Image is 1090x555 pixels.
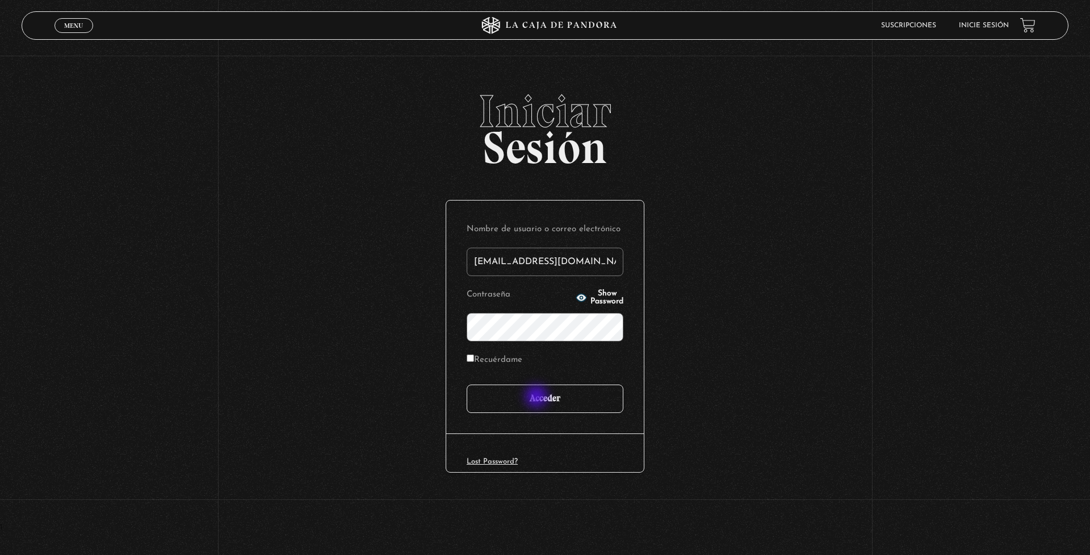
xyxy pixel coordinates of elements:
[467,221,623,239] label: Nombre de usuario o correo electrónico
[61,31,87,39] span: Cerrar
[1020,18,1035,33] a: View your shopping cart
[22,89,1068,161] h2: Sesión
[467,354,474,362] input: Recuérdame
[467,286,572,304] label: Contraseña
[22,89,1068,134] span: Iniciar
[467,458,518,465] a: Lost Password?
[64,22,83,29] span: Menu
[959,22,1009,29] a: Inicie sesión
[576,290,623,306] button: Show Password
[467,352,522,369] label: Recuérdame
[881,22,936,29] a: Suscripciones
[590,290,623,306] span: Show Password
[467,385,623,413] input: Acceder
